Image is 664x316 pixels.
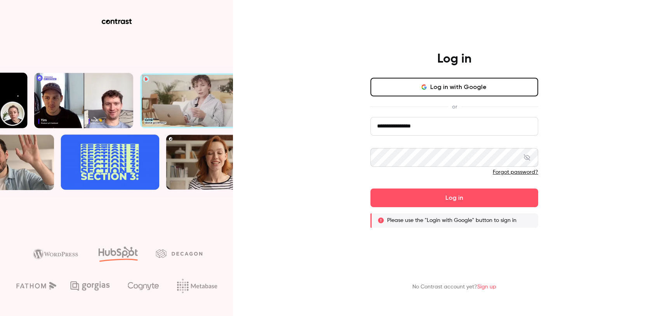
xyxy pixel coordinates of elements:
[370,189,538,207] button: Log in
[477,284,496,290] a: Sign up
[156,249,202,258] img: decagon
[448,103,461,111] span: or
[370,78,538,96] button: Log in with Google
[493,169,538,175] a: Forgot password?
[437,51,471,67] h4: Log in
[387,216,516,224] p: Please use the "Login with Google" button to sign in
[412,283,496,291] p: No Contrast account yet?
